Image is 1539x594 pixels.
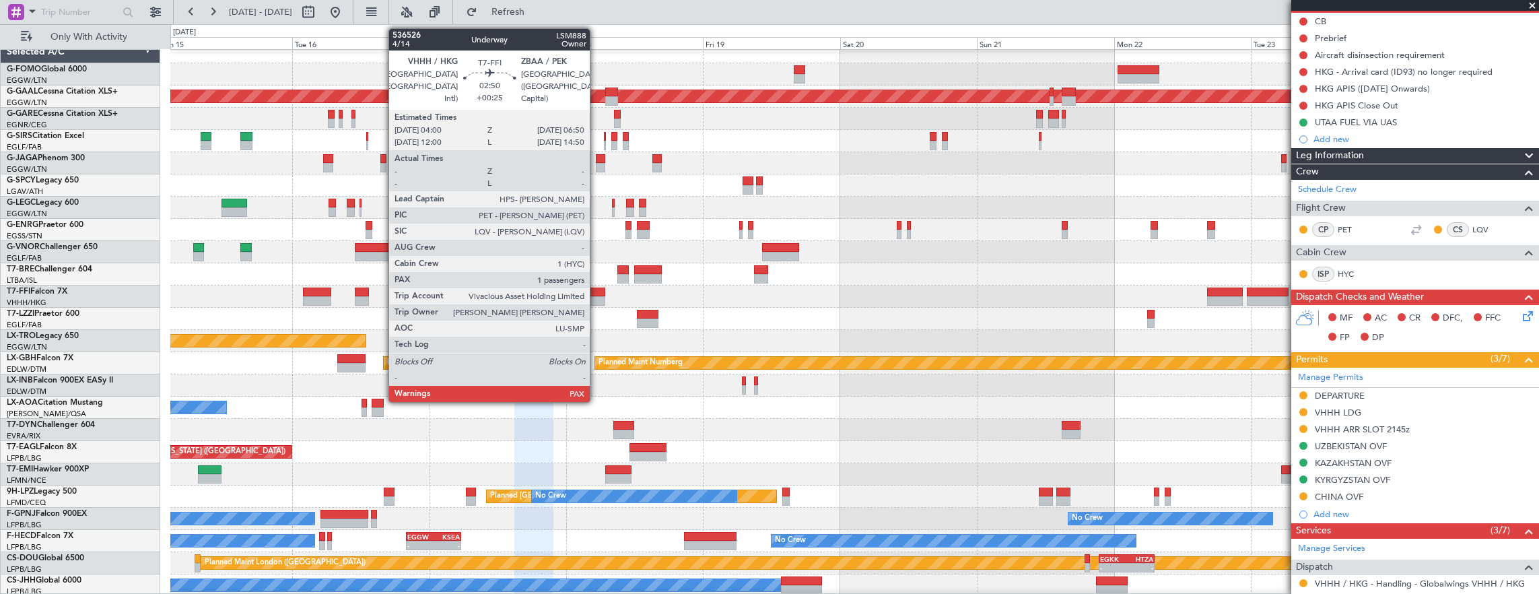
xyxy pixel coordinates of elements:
a: G-VNORChallenger 650 [7,243,98,251]
a: LFMN/NCE [7,475,46,486]
div: UZBEKISTAN OVF [1315,440,1387,452]
span: (3/7) [1491,352,1510,366]
div: Thu 18 [566,37,703,49]
a: EGGW/LTN [7,75,47,86]
div: EGKK [1100,555,1126,563]
span: G-SIRS [7,132,32,140]
div: Mon 22 [1114,37,1251,49]
span: G-GAAL [7,88,38,96]
a: EDLW/DTM [7,364,46,374]
div: - [1100,564,1126,572]
span: T7-BRE [7,265,34,273]
a: T7-FFIFalcon 7X [7,288,67,296]
div: HKG APIS Close Out [1315,100,1398,111]
span: T7-LZZI [7,310,34,318]
span: Cabin Crew [1296,245,1346,261]
a: EGGW/LTN [7,209,47,219]
span: G-JAGA [7,154,38,162]
div: Prebrief [1315,32,1346,44]
a: Manage Permits [1298,371,1363,385]
div: No Crew [775,531,806,551]
a: LX-GBHFalcon 7X [7,354,73,362]
a: PET [1338,224,1368,236]
div: [DATE] [173,27,196,38]
a: EGGW/LTN [7,164,47,174]
a: CS-JHHGlobal 6000 [7,576,81,585]
a: F-HECDFalcon 7X [7,532,73,540]
span: T7-FFI [7,288,30,296]
span: DFC, [1443,312,1463,325]
span: T7-EMI [7,465,33,473]
span: MF [1340,312,1353,325]
span: LX-INB [7,376,33,385]
a: EGNR/CEG [7,120,47,130]
a: LFPB/LBG [7,520,42,530]
a: Manage Services [1298,542,1365,556]
div: - [407,541,434,550]
a: Schedule Crew [1298,183,1357,197]
div: UTAA FUEL VIA UAS [1315,117,1397,128]
a: LTBA/ISL [7,275,37,286]
span: Services [1296,523,1331,539]
a: T7-BREChallenger 604 [7,265,92,273]
div: ISP [1312,267,1334,282]
a: G-GARECessna Citation XLS+ [7,110,118,118]
a: LFPB/LBG [7,453,42,463]
div: CP [1312,222,1334,237]
span: T7-EAGL [7,443,40,451]
span: LX-TRO [7,332,36,340]
div: Aircraft disinsection requirement [1315,49,1445,61]
span: Dispatch Checks and Weather [1296,290,1424,305]
div: HKG - Arrival card (ID93) no longer required [1315,66,1493,77]
div: Sun 21 [977,37,1114,49]
a: G-ENRGPraetor 600 [7,221,83,229]
button: Refresh [460,1,541,23]
span: AC [1375,312,1387,325]
span: G-LEGC [7,199,36,207]
a: T7-EMIHawker 900XP [7,465,89,473]
span: Permits [1296,352,1328,368]
div: Tue 16 [292,37,429,49]
a: EGGW/LTN [7,98,47,108]
a: G-FOMOGlobal 6000 [7,65,87,73]
div: - [434,541,460,550]
a: LX-TROLegacy 650 [7,332,79,340]
a: LGAV/ATH [7,187,43,197]
span: (3/7) [1491,523,1510,537]
span: LX-GBH [7,354,36,362]
a: [PERSON_NAME]/QSA [7,409,86,419]
span: LX-AOA [7,399,38,407]
a: LFPB/LBG [7,564,42,574]
span: Crew [1296,164,1319,180]
span: FFC [1485,312,1501,325]
button: Only With Activity [15,26,146,48]
a: G-JAGAPhenom 300 [7,154,85,162]
div: - [1127,564,1153,572]
div: Planned Maint [GEOGRAPHIC_DATA] ([GEOGRAPHIC_DATA]) [387,353,599,373]
span: Flight Crew [1296,201,1346,216]
div: KAZAKHSTAN OVF [1315,457,1392,469]
a: EGGW/LTN [7,342,47,352]
span: 9H-LPZ [7,488,34,496]
div: CS [1447,222,1469,237]
span: CS-JHH [7,576,36,585]
a: T7-DYNChallenger 604 [7,421,95,429]
div: KSEA [434,533,460,541]
div: HTZA [1127,555,1153,563]
a: G-LEGCLegacy 600 [7,199,79,207]
input: Trip Number [41,2,118,22]
div: Planned Maint Nurnberg [598,353,683,373]
span: T7-DYN [7,421,37,429]
div: DEPARTURE [1315,390,1365,401]
span: FP [1340,331,1350,345]
a: EGLF/FAB [7,253,42,263]
a: G-GAALCessna Citation XLS+ [7,88,118,96]
a: T7-EAGLFalcon 8X [7,443,77,451]
a: VHHH / HKG - Handling - Globalwings VHHH / HKG [1315,578,1525,589]
a: EVRA/RIX [7,431,40,441]
a: CS-DOUGlobal 6500 [7,554,84,562]
div: Sat 20 [840,37,977,49]
span: DP [1372,331,1384,345]
div: CB [1315,15,1326,27]
div: EGGW [407,533,434,541]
